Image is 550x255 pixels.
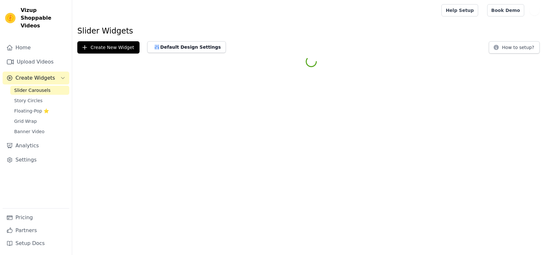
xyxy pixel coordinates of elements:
a: Banner Video [10,127,69,136]
a: Story Circles [10,96,69,105]
h1: Slider Widgets [77,26,545,36]
span: Banner Video [14,128,44,135]
a: Setup Docs [3,237,69,250]
a: Settings [3,153,69,166]
button: Default Design Settings [147,41,226,53]
a: Pricing [3,211,69,224]
span: Slider Carousels [14,87,51,93]
a: Slider Carousels [10,86,69,95]
span: Grid Wrap [14,118,37,124]
a: Floating-Pop ⭐ [10,106,69,115]
a: Help Setup [441,4,478,16]
a: Partners [3,224,69,237]
button: Create New Widget [77,41,140,54]
span: Vizup Shoppable Videos [21,6,67,30]
button: Create Widgets [3,72,69,84]
span: Floating-Pop ⭐ [14,108,49,114]
button: How to setup? [489,41,540,54]
a: Upload Videos [3,55,69,68]
a: Book Demo [487,4,524,16]
img: Vizup [5,13,15,23]
a: Grid Wrap [10,117,69,126]
a: How to setup? [489,46,540,52]
span: Story Circles [14,97,43,104]
a: Analytics [3,139,69,152]
a: Home [3,41,69,54]
span: Create Widgets [15,74,55,82]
